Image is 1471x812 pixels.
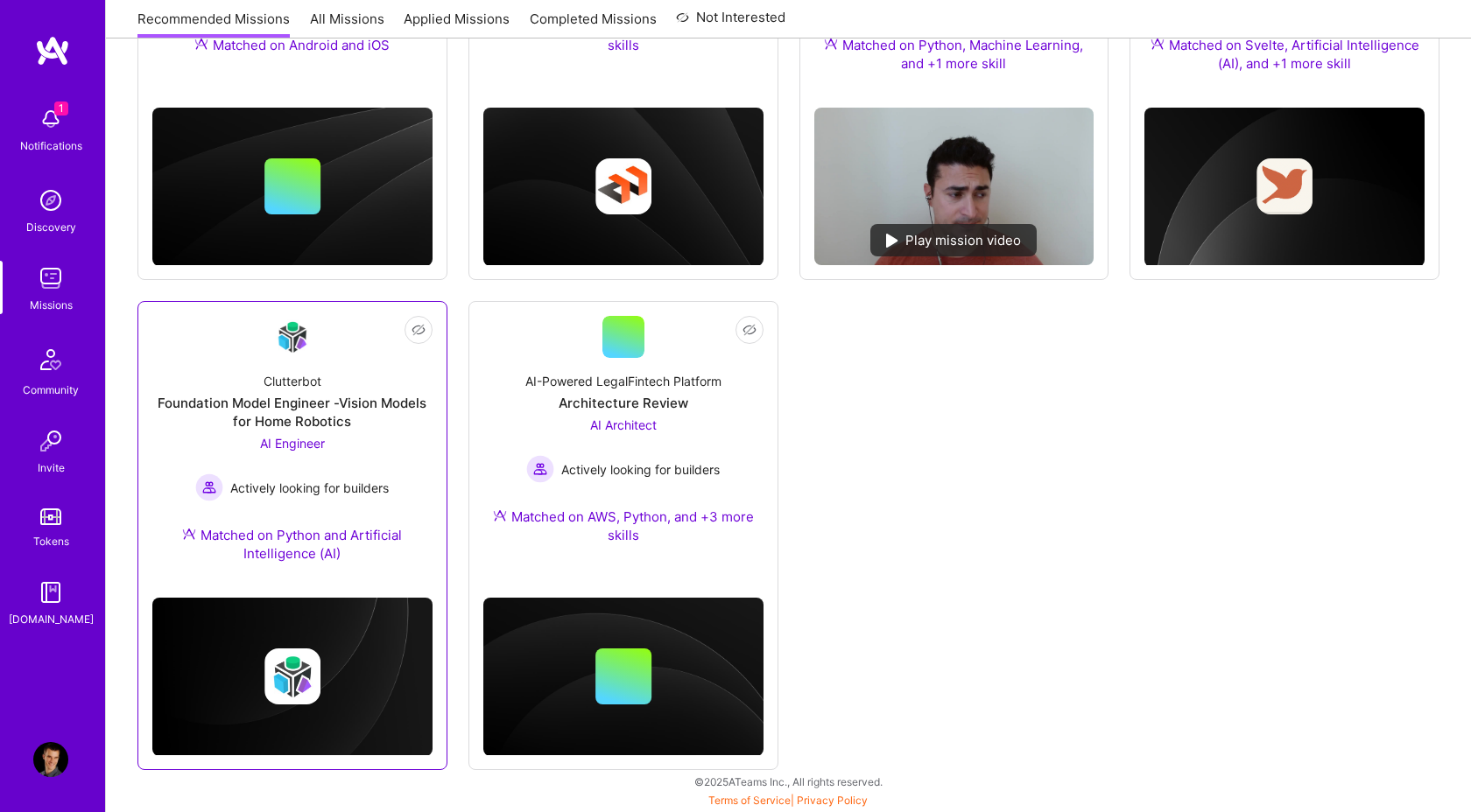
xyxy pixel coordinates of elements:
div: Tokens [33,532,69,550]
div: Discovery [26,218,76,236]
div: Matched on Python, Machine Learning, and +1 more skill [814,36,1094,73]
a: Recommended Missions [137,10,290,38]
a: All Missions [310,10,384,38]
div: Notifications [20,136,82,155]
i: icon EyeClosed [743,323,757,337]
div: [DOMAIN_NAME] [9,610,94,628]
a: Not Interested [676,7,785,38]
img: cover [152,598,433,756]
img: bell [33,101,68,136]
img: cover [152,108,433,266]
div: Matched on Svelte, Artificial Intelligence (AI), and +1 more skill [1144,36,1425,73]
span: Actively looking for builders [561,460,720,479]
span: Actively looking for builders [230,479,389,497]
img: Company logo [264,648,320,704]
img: cover [483,108,764,266]
img: discovery [33,183,68,218]
div: Architecture Review [559,394,688,412]
div: Invite [38,458,65,477]
img: guide book [33,575,68,610]
a: Completed Missions [530,10,657,38]
img: tokens [40,508,61,525]
div: Play mission video [870,224,1037,256]
div: Community [23,381,79,399]
img: Ateam Purple Icon [493,508,507,522]
img: Invite [33,423,68,458]
img: play [886,234,898,248]
a: AI-Powered LegalFintech PlatformArchitecture ReviewAI Architect Actively looking for buildersActi... [483,316,764,565]
img: logo [35,35,70,66]
img: No Mission [814,108,1094,265]
div: Foundation Model Engineer -Vision Models for Home Robotics [152,394,433,430]
img: Company logo [1256,158,1313,214]
div: Missions [30,296,73,314]
img: teamwork [33,261,68,296]
div: © 2025 ATeams Inc., All rights reserved. [105,759,1471,803]
a: Company LogoClutterbotFoundation Model Engineer -Vision Models for Home RoboticsAI Engineer Activ... [152,316,433,584]
a: User Avatar [29,742,73,777]
div: Matched on Python and Artificial Intelligence (AI) [152,526,433,563]
img: User Avatar [33,742,68,777]
span: AI Engineer [260,436,325,451]
img: cover [483,598,764,756]
img: Community [30,339,72,381]
img: Company Logo [271,316,313,357]
img: Actively looking for builders [526,455,554,483]
span: AI Architect [590,417,657,432]
div: Clutterbot [264,372,321,390]
img: Ateam Purple Icon [1151,37,1165,51]
a: Terms of Service [708,794,791,807]
div: Matched on AWS, Python, and +3 more skills [483,507,764,544]
img: cover [1144,108,1425,266]
img: Actively looking for builders [195,473,223,501]
a: Privacy Policy [797,794,868,807]
img: Ateam Purple Icon [182,527,196,541]
div: Matched on Android and iOS [194,36,390,54]
i: icon EyeClosed [412,323,426,337]
img: Ateam Purple Icon [824,37,838,51]
img: Company logo [595,158,651,214]
div: AI-Powered LegalFintech Platform [525,372,721,390]
span: 1 [54,101,68,115]
a: Applied Missions [404,10,510,38]
img: Ateam Purple Icon [194,37,208,51]
span: | [708,794,868,807]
